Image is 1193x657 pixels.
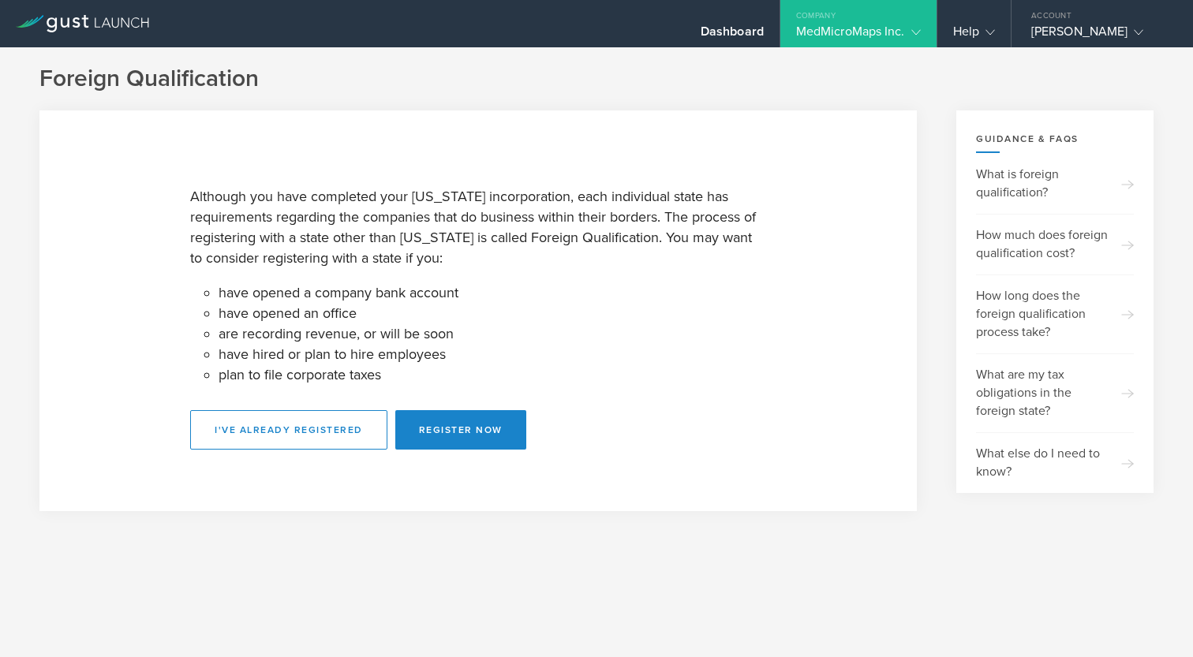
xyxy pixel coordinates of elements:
button: I've already registered [190,410,387,450]
div: What is foreign qualification? [976,153,1134,214]
div: Dashboard [701,24,764,47]
a: How long does the foreign qualification process take? [956,274,1154,353]
div: MedMicroMaps Inc. [796,24,921,47]
li: have hired or plan to hire employees [219,344,766,364]
div: [PERSON_NAME] [1031,24,1165,47]
a: What are my tax obligations in the foreign state? [956,353,1154,432]
a: What is foreign qualification? [956,153,1154,214]
div: Foreign Qualification [39,63,1154,95]
div: What else do I need to know? [976,432,1134,493]
div: How long does the foreign qualification process take? [976,274,1134,353]
li: have opened an office [219,303,766,323]
div: Guidance & FAQs [956,110,1154,153]
div: What are my tax obligations in the foreign state? [976,353,1134,432]
li: have opened a company bank account [219,282,766,303]
iframe: Chat Widget [1114,581,1193,657]
a: What else do I need to know? [956,432,1154,493]
p: Although you have completed your [US_STATE] incorporation, each individual state has requirements... [190,186,766,268]
div: How much does foreign qualification cost? [976,214,1134,274]
a: How much does foreign qualification cost? [956,214,1154,274]
button: Register Now [395,410,526,450]
li: plan to file corporate taxes [219,364,766,385]
div: Help [953,24,995,47]
li: are recording revenue, or will be soon [219,323,766,344]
